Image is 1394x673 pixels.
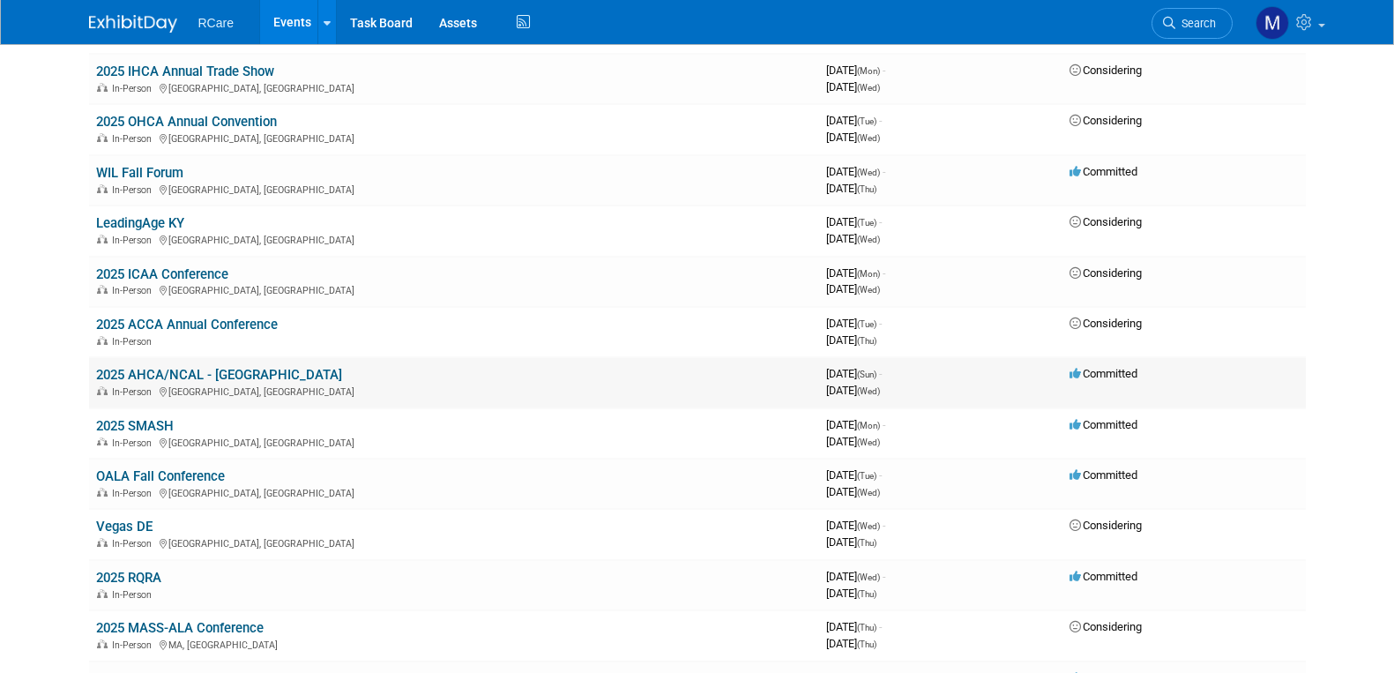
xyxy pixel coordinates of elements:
span: [DATE] [826,80,880,93]
div: [GEOGRAPHIC_DATA], [GEOGRAPHIC_DATA] [96,485,812,499]
span: (Wed) [857,572,880,582]
span: [DATE] [826,485,880,498]
div: [GEOGRAPHIC_DATA], [GEOGRAPHIC_DATA] [96,282,812,296]
div: [GEOGRAPHIC_DATA], [GEOGRAPHIC_DATA] [96,435,812,449]
a: WIL Fall Forum [96,165,183,181]
span: (Tue) [857,319,876,329]
span: (Wed) [857,285,880,295]
span: (Wed) [857,133,880,143]
span: (Wed) [857,168,880,177]
span: [DATE] [826,317,882,330]
span: [DATE] [826,64,885,77]
span: [DATE] [826,384,880,397]
span: Committed [1070,468,1137,482]
span: (Wed) [857,488,880,497]
span: - [883,165,885,178]
span: - [883,418,885,431]
span: [DATE] [826,182,876,195]
img: In-Person Event [97,285,108,294]
div: MA, [GEOGRAPHIC_DATA] [96,637,812,651]
span: [DATE] [826,435,880,448]
img: In-Person Event [97,235,108,243]
span: In-Person [112,488,157,499]
span: In-Person [112,437,157,449]
span: In-Person [112,184,157,196]
span: In-Person [112,538,157,550]
span: (Thu) [857,538,876,548]
span: [DATE] [826,535,876,549]
span: [DATE] [826,266,885,280]
a: 2025 MASS-ALA Conference [96,620,264,636]
span: Committed [1070,367,1137,380]
span: [DATE] [826,232,880,245]
span: - [883,64,885,77]
span: [DATE] [826,468,882,482]
a: 2025 RQRA [96,570,161,586]
span: In-Person [112,386,157,398]
span: In-Person [112,589,157,601]
div: [GEOGRAPHIC_DATA], [GEOGRAPHIC_DATA] [96,182,812,196]
span: [DATE] [826,333,876,347]
span: (Wed) [857,386,880,396]
span: [DATE] [826,587,876,600]
span: - [879,468,882,482]
span: RCare [198,16,234,30]
div: [GEOGRAPHIC_DATA], [GEOGRAPHIC_DATA] [96,131,812,145]
span: - [879,620,882,633]
span: (Thu) [857,639,876,649]
a: LeadingAge KY [96,215,184,231]
span: [DATE] [826,570,885,583]
span: (Sun) [857,370,876,379]
img: maxim kowal [1256,6,1289,40]
span: Committed [1070,418,1137,431]
img: In-Person Event [97,538,108,547]
span: In-Person [112,133,157,145]
img: In-Person Event [97,437,108,446]
span: [DATE] [826,131,880,144]
span: Committed [1070,165,1137,178]
a: 2025 AHCA/NCAL - [GEOGRAPHIC_DATA] [96,367,342,383]
img: In-Person Event [97,184,108,193]
span: (Wed) [857,521,880,531]
span: (Tue) [857,471,876,481]
span: - [879,367,882,380]
span: [DATE] [826,114,882,127]
img: In-Person Event [97,488,108,497]
span: - [883,519,885,532]
span: (Mon) [857,421,880,430]
div: [GEOGRAPHIC_DATA], [GEOGRAPHIC_DATA] [96,80,812,94]
span: - [879,114,882,127]
span: [DATE] [826,282,880,295]
img: In-Person Event [97,386,108,395]
a: 2025 IHCA Annual Trade Show [96,64,274,79]
span: (Wed) [857,437,880,447]
img: In-Person Event [97,336,108,345]
span: In-Person [112,336,157,348]
span: Considering [1070,64,1142,77]
span: Considering [1070,114,1142,127]
a: 2025 ICAA Conference [96,266,228,282]
span: In-Person [112,235,157,246]
a: 2025 ACCA Annual Conference [96,317,278,333]
span: - [883,266,885,280]
span: [DATE] [826,165,885,178]
div: [GEOGRAPHIC_DATA], [GEOGRAPHIC_DATA] [96,535,812,550]
img: In-Person Event [97,83,108,92]
img: ExhibitDay [89,15,177,33]
span: (Wed) [857,235,880,244]
div: [GEOGRAPHIC_DATA], [GEOGRAPHIC_DATA] [96,232,812,246]
span: (Tue) [857,116,876,126]
a: OALA Fall Conference [96,468,225,484]
span: Considering [1070,215,1142,228]
img: In-Person Event [97,589,108,598]
span: Considering [1070,266,1142,280]
span: Considering [1070,519,1142,532]
a: Vegas DE [96,519,153,535]
span: (Thu) [857,336,876,346]
span: (Mon) [857,66,880,76]
span: (Tue) [857,218,876,228]
span: [DATE] [826,637,876,650]
div: [GEOGRAPHIC_DATA], [GEOGRAPHIC_DATA] [96,384,812,398]
span: Search [1175,17,1216,30]
span: (Thu) [857,184,876,194]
